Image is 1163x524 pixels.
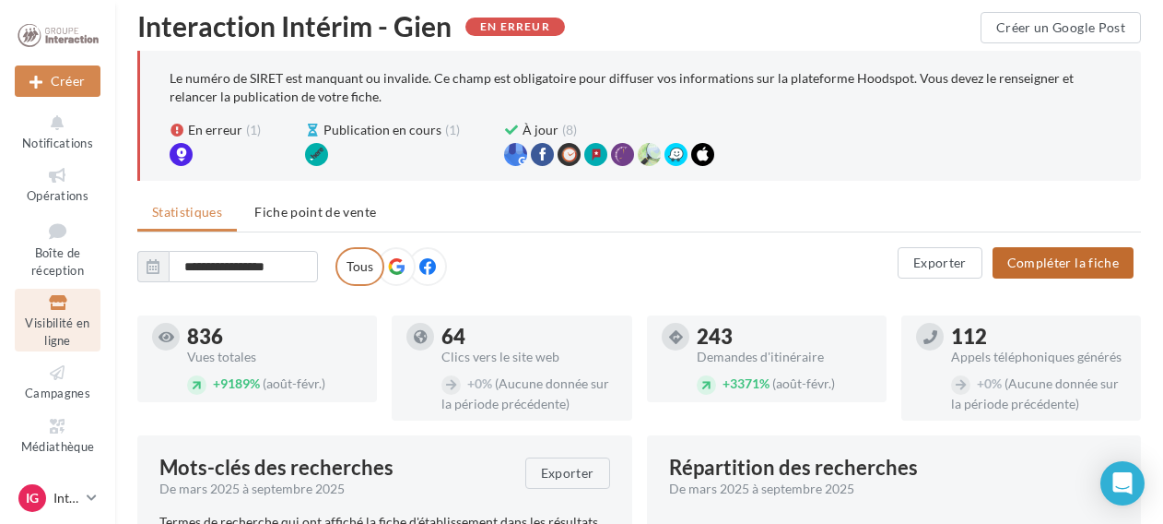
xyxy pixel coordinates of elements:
[15,65,100,97] button: Créer
[951,351,1126,363] div: Appels téléphoniques générés
[31,245,84,278] span: Boîte de réception
[26,489,39,507] span: IG
[263,375,325,391] span: (août-févr.)
[669,458,918,478] div: Répartition des recherches
[1100,461,1145,506] div: Open Intercom Messenger
[15,465,100,510] a: Calendrier
[15,215,100,282] a: Boîte de réception
[441,375,609,411] span: (Aucune donnée sur la période précédente)
[25,316,89,348] span: Visibilité en ligne
[15,289,100,351] a: Visibilité en ligne
[951,375,1119,411] span: (Aucune donnée sur la période précédente)
[213,375,260,391] span: 9189%
[15,65,100,97] div: Nouvelle campagne
[15,481,100,516] a: IG Interaction GIEN
[722,375,769,391] span: 3371%
[981,12,1141,43] button: Créer un Google Post
[467,375,492,391] span: 0%
[898,247,982,279] button: Exporter
[188,121,242,139] span: En erreur
[441,327,617,347] div: 64
[15,359,100,404] a: Campagnes
[22,136,93,150] span: Notifications
[27,188,88,203] span: Opérations
[445,121,460,139] span: (1)
[441,351,617,363] div: Clics vers le site web
[187,351,362,363] div: Vues totales
[523,121,558,139] span: À jour
[985,254,1141,269] a: Compléter la fiche
[525,458,610,489] button: Exporter
[159,458,394,478] span: Mots-clés des recherches
[213,375,220,391] span: +
[170,70,1074,104] p: Le numéro de SIRET est manquant ou invalide. Ce champ est obligatoire pour diffuser vos informati...
[977,375,984,391] span: +
[951,327,1126,347] div: 112
[137,12,452,40] span: Interaction Intérim - Gien
[254,204,376,220] span: Fiche point de vente
[467,375,475,391] span: +
[697,351,872,363] div: Demandes d'itinéraire
[15,161,100,207] a: Opérations
[669,480,1105,498] div: De mars 2025 à septembre 2025
[15,109,100,154] button: Notifications
[53,489,79,507] p: Interaction GIEN
[21,439,95,454] span: Médiathèque
[697,327,872,347] div: 243
[187,327,362,347] div: 836
[993,247,1134,279] button: Compléter la fiche
[15,412,100,458] a: Médiathèque
[323,121,441,139] span: Publication en cours
[772,375,835,391] span: (août-févr.)
[465,18,565,36] div: En erreur
[335,247,384,286] label: Tous
[562,121,577,139] span: (8)
[25,386,90,400] span: Campagnes
[977,375,1002,391] span: 0%
[722,375,730,391] span: +
[159,480,511,498] div: De mars 2025 à septembre 2025
[246,121,261,139] span: (1)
